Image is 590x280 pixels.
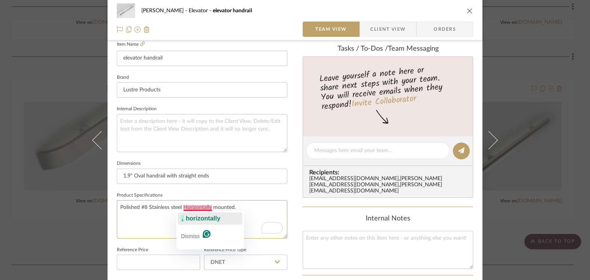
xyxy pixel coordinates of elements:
input: Enter the dimensions of this item [117,169,287,184]
button: close [466,7,473,14]
span: Orders [425,22,464,37]
span: Team View [315,22,347,37]
img: 19ab43bf-5ad8-4355-8cce-41c630f87c4d_48x40.jpg [117,3,135,18]
span: Elevator [189,8,213,13]
div: [EMAIL_ADDRESS][DOMAIN_NAME] , [PERSON_NAME][EMAIL_ADDRESS][DOMAIN_NAME] , [PERSON_NAME][EMAIL_AD... [309,176,470,194]
label: Internal Description [117,107,157,111]
span: Recipients: [309,169,470,176]
label: Dimensions [117,162,141,166]
label: Reference Price [117,248,148,252]
a: Invite Collaborator [351,92,417,111]
span: Tasks / To-Dos / [338,45,388,52]
div: Leave yourself a note here or share next steps with your team. You will receive emails when they ... [302,62,474,113]
textarea: To enrich screen reader interactions, please activate Accessibility in Grammarly extension settings [117,200,287,238]
label: Product Specifications [117,194,162,197]
img: Remove from project [144,27,150,33]
span: Client View [370,22,406,37]
label: Reference Price Type [204,248,246,252]
label: Item Name [117,41,145,48]
span: elevator handrail [213,8,252,13]
input: Enter Brand [117,82,287,98]
span: [PERSON_NAME] [141,8,189,13]
div: team Messaging [303,45,473,53]
label: Brand [117,76,129,80]
input: Enter Item Name [117,51,287,66]
div: Internal Notes [303,215,473,223]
